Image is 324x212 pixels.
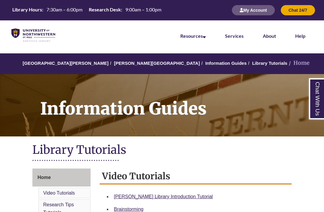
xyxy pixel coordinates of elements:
h1: Information Guides [34,74,324,129]
a: About [263,33,276,39]
th: Research Desk: [86,6,123,13]
a: Hours Today [10,6,164,14]
h2: Video Tutorials [100,169,292,184]
th: Library Hours: [10,6,44,13]
a: Services [225,33,244,39]
span: 7:30am – 6:00pm [46,7,82,12]
a: [GEOGRAPHIC_DATA][PERSON_NAME] [23,61,109,66]
img: UNWSP Library Logo [11,28,55,42]
a: Help [295,33,305,39]
li: Home [287,59,310,67]
a: Home [32,169,91,187]
span: Home [37,175,51,180]
a: Library Tutorials [252,61,287,66]
button: My Account [232,5,275,15]
a: My Account [232,7,275,13]
a: Chat 24/7 [281,7,315,13]
a: [PERSON_NAME] Library Introduction Tutorial [114,194,213,199]
h1: Library Tutorials [32,142,292,158]
a: [PERSON_NAME][GEOGRAPHIC_DATA] [114,61,200,66]
button: Chat 24/7 [281,5,315,15]
span: 9:00am – 1:00pm [125,7,161,12]
a: Brainstorming [114,207,144,212]
a: Video Tutorials [43,190,75,196]
a: Information Guides [205,61,247,66]
a: Resources [180,33,206,39]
